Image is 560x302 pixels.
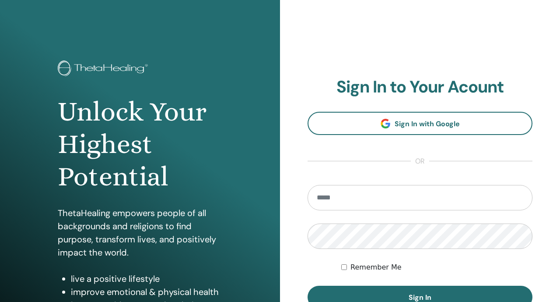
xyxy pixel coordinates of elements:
[308,112,532,135] a: Sign In with Google
[395,119,460,128] span: Sign In with Google
[409,293,431,302] span: Sign In
[58,206,223,259] p: ThetaHealing empowers people of all backgrounds and religions to find purpose, transform lives, a...
[308,77,532,97] h2: Sign In to Your Acount
[350,262,402,273] label: Remember Me
[58,96,223,193] h1: Unlock Your Highest Potential
[411,156,429,167] span: or
[341,262,532,273] div: Keep me authenticated indefinitely or until I manually logout
[71,272,223,285] li: live a positive lifestyle
[71,285,223,298] li: improve emotional & physical health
